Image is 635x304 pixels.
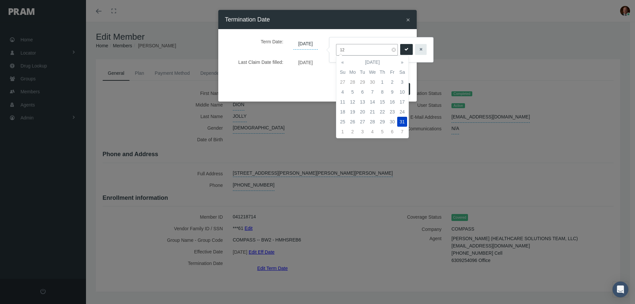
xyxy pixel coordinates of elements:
td: 13 [358,97,367,107]
td: 17 [397,97,407,107]
td: 26 [348,117,358,127]
th: » [397,57,407,67]
th: Th [377,67,387,77]
th: Sa [397,67,407,77]
span: [DATE] [293,58,318,67]
td: 29 [377,117,387,127]
th: [DATE] [348,57,397,67]
td: 21 [367,107,377,117]
td: 1 [338,127,348,137]
label: Last Claim Date filled: [230,56,288,68]
th: We [367,67,377,77]
td: 4 [367,127,377,137]
td: 25 [338,117,348,127]
td: 5 [377,127,387,137]
td: 4 [338,87,348,97]
td: 15 [377,97,387,107]
th: Mo [348,67,358,77]
td: 20 [358,107,367,117]
td: 14 [367,97,377,107]
td: 22 [377,107,387,117]
td: 3 [397,77,407,87]
th: Fr [387,67,397,77]
span: × [406,16,410,23]
td: 9 [387,87,397,97]
td: 3 [358,127,367,137]
td: 7 [397,127,407,137]
th: « [338,57,348,67]
td: 11 [338,97,348,107]
td: 6 [358,87,367,97]
td: 10 [397,87,407,97]
th: Su [338,67,348,77]
td: 19 [348,107,358,117]
td: 6 [387,127,397,137]
td: 12 [348,97,358,107]
button: Close [406,16,410,23]
td: 8 [377,87,387,97]
td: 16 [387,97,397,107]
td: 27 [338,77,348,87]
th: Tu [358,67,367,77]
td: 1 [377,77,387,87]
td: 28 [367,117,377,127]
td: 7 [367,87,377,97]
td: 23 [387,107,397,117]
td: 27 [358,117,367,127]
td: 24 [397,107,407,117]
td: 5 [348,87,358,97]
td: 2 [348,127,358,137]
td: 18 [338,107,348,117]
span: [DATE] [293,38,318,50]
td: 2 [387,77,397,87]
td: 30 [387,117,397,127]
td: 31 [397,117,407,127]
td: 29 [358,77,367,87]
div: Open Intercom Messenger [613,282,628,297]
td: 28 [348,77,358,87]
label: Term Date: [230,36,288,50]
h4: Termination Date [225,15,270,24]
td: 30 [367,77,377,87]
